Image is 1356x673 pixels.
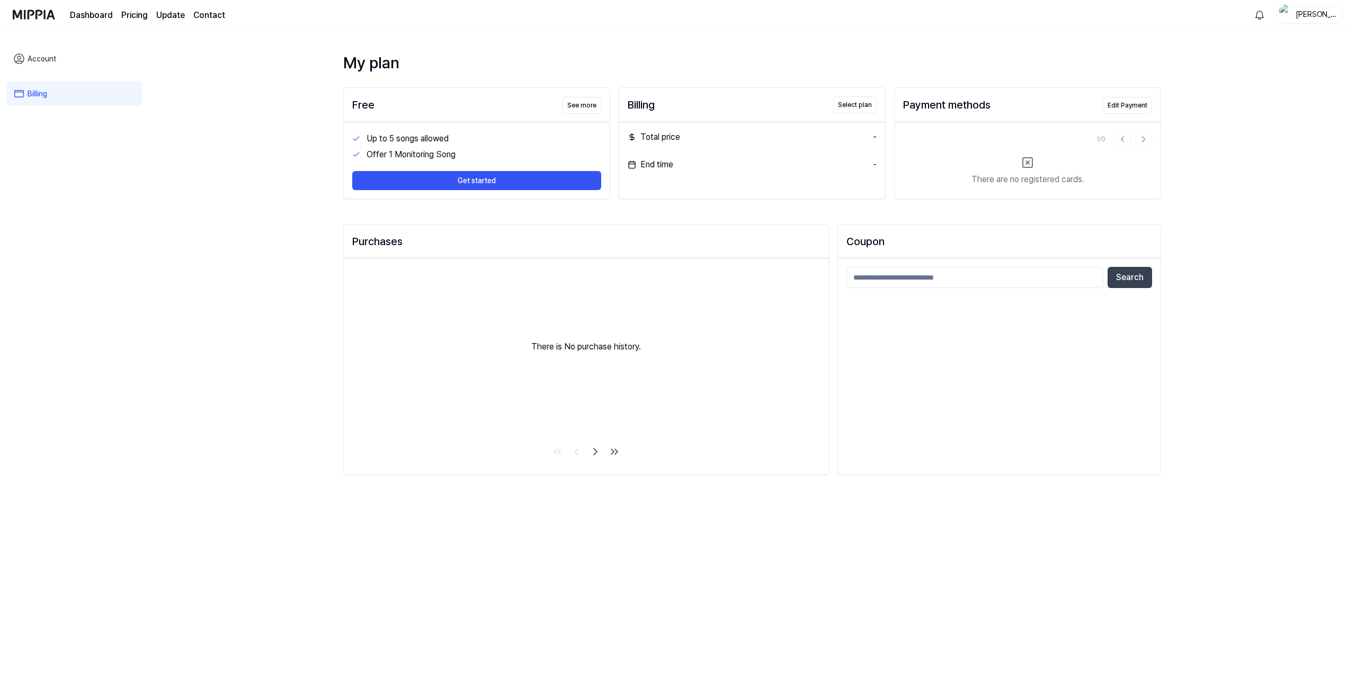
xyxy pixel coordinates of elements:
[156,9,185,22] a: Update
[606,443,623,460] a: Go to last page
[352,97,374,113] div: Free
[971,173,1084,186] div: There are no registered cards.
[903,97,991,113] div: Payment methods
[367,132,601,145] div: Up to 5 songs allowed
[343,51,1161,75] div: My plan
[873,158,877,171] div: -
[121,9,148,22] a: Pricing
[1279,4,1292,25] img: profile
[628,158,673,171] div: End time
[1103,97,1152,114] button: Edit Payment
[587,443,604,460] a: Go to next page
[344,258,828,435] div: There is No purchase history.
[563,96,601,114] a: See more
[873,131,877,143] div: -
[549,443,566,460] a: Go to first page
[70,9,113,22] a: Dashboard
[344,443,828,462] nav: pagination
[6,47,142,71] a: Account
[6,82,142,106] a: Billing
[1275,6,1343,24] button: profile[PERSON_NAME]
[367,148,601,161] div: Offer 1 Monitoring Song
[193,9,225,22] a: Contact
[846,234,1152,249] h2: Coupon
[1253,8,1266,21] img: 알림
[833,96,877,113] button: Select plan
[1295,8,1336,20] div: [PERSON_NAME]
[1096,134,1105,144] div: 1 / 0
[628,97,655,113] div: Billing
[352,234,820,249] div: Purchases
[1108,267,1152,288] button: Search
[352,163,601,190] a: Get started
[1103,96,1152,114] a: Edit Payment
[352,171,601,190] button: Get started
[568,443,585,460] a: Go to previous page
[628,131,680,143] div: Total price
[563,97,601,114] button: See more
